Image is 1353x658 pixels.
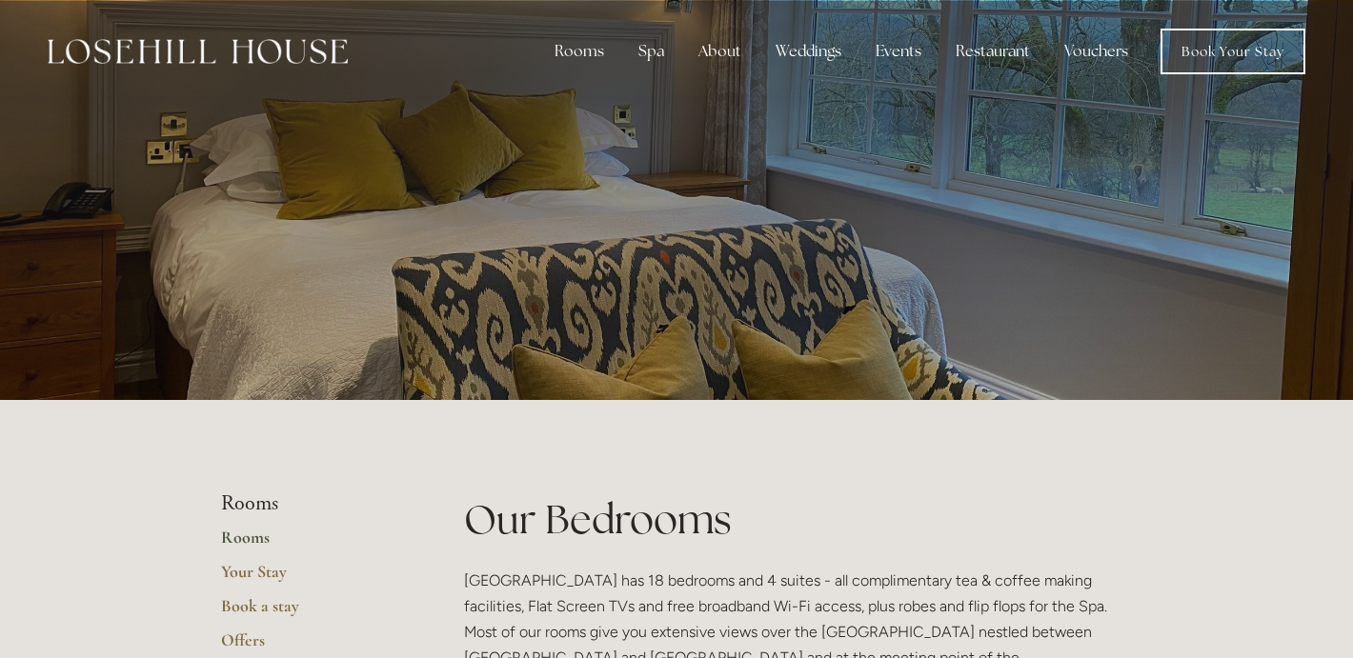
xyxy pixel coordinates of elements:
div: Events [860,32,937,70]
div: Restaurant [940,32,1045,70]
div: About [683,32,757,70]
a: Book Your Stay [1161,29,1305,74]
a: Your Stay [221,561,403,595]
div: Spa [623,32,679,70]
a: Rooms [221,527,403,561]
img: Losehill House [48,39,348,64]
a: Vouchers [1049,32,1143,70]
h1: Our Bedrooms [464,491,1132,548]
a: Book a stay [221,595,403,629]
li: Rooms [221,491,403,516]
div: Weddings [760,32,857,70]
div: Rooms [539,32,619,70]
